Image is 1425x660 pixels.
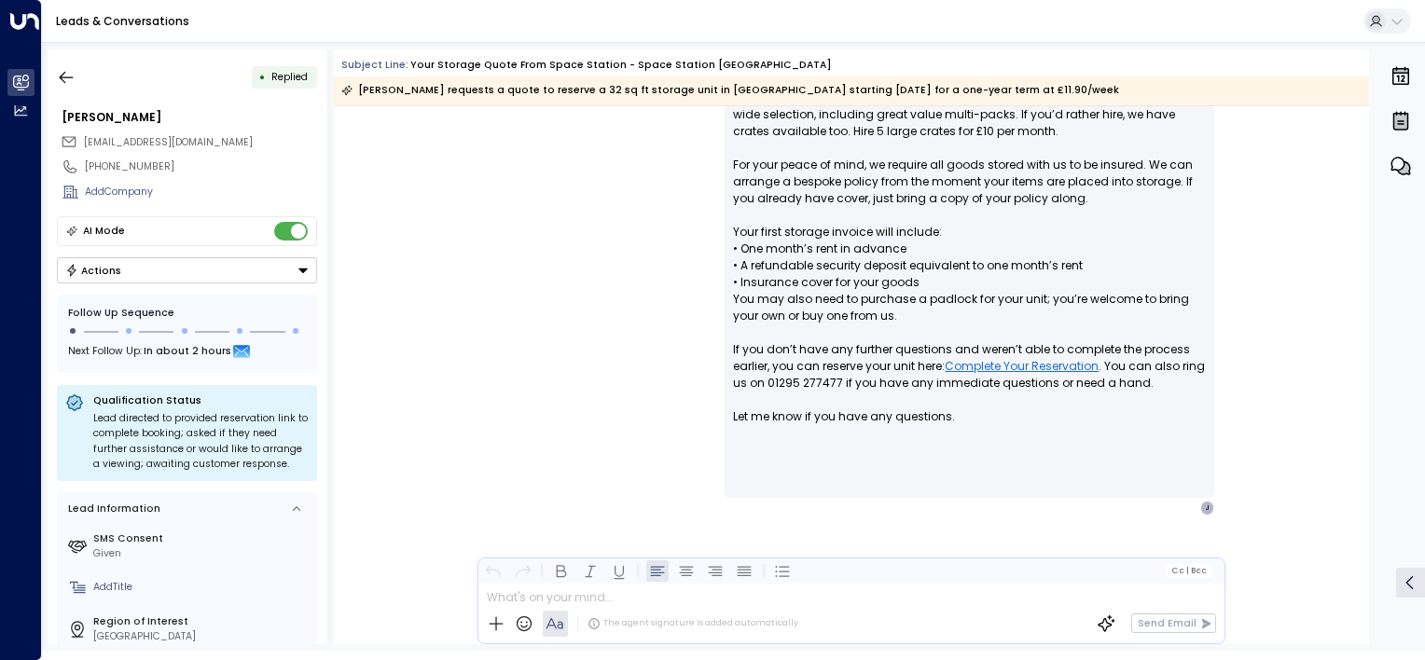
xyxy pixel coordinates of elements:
[83,222,125,241] div: AI Mode
[1171,566,1207,575] span: Cc Bcc
[945,358,1099,375] a: Complete Your Reservation
[341,58,408,72] span: Subject Line:
[511,559,533,582] button: Redo
[341,81,1119,100] div: [PERSON_NAME] requests a quote to reserve a 32 sq ft storage unit in [GEOGRAPHIC_DATA] starting [...
[85,159,317,174] div: [PHONE_NUMBER]
[57,257,317,283] button: Actions
[1166,564,1212,577] button: Cc|Bcc
[93,546,311,561] div: Given
[68,342,306,363] div: Next Follow Up:
[84,135,253,150] span: jolizsturgess@hotmail.com
[68,306,306,321] div: Follow Up Sequence
[271,70,308,84] span: Replied
[259,64,266,89] div: •
[57,257,317,283] div: Button group with a nested menu
[63,502,160,516] div: Lead Information
[62,109,317,126] div: [PERSON_NAME]
[410,58,832,73] div: Your storage quote from Space Station - Space Station [GEOGRAPHIC_DATA]
[93,531,311,546] label: SMS Consent
[93,614,311,629] label: Region of Interest
[588,617,798,630] div: The agent signature is added automatically
[56,13,189,29] a: Leads & Conversations
[93,580,311,595] div: AddTitle
[93,393,309,407] p: Qualification Status
[93,629,311,644] div: [GEOGRAPHIC_DATA]
[1200,501,1215,516] div: J
[93,411,309,473] div: Lead directed to provided reservation link to complete booking; asked if they need further assist...
[482,559,505,582] button: Undo
[85,185,317,199] div: AddCompany
[1185,566,1188,575] span: |
[84,135,253,149] span: [EMAIL_ADDRESS][DOMAIN_NAME]
[144,342,231,363] span: In about 2 hours
[65,264,122,277] div: Actions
